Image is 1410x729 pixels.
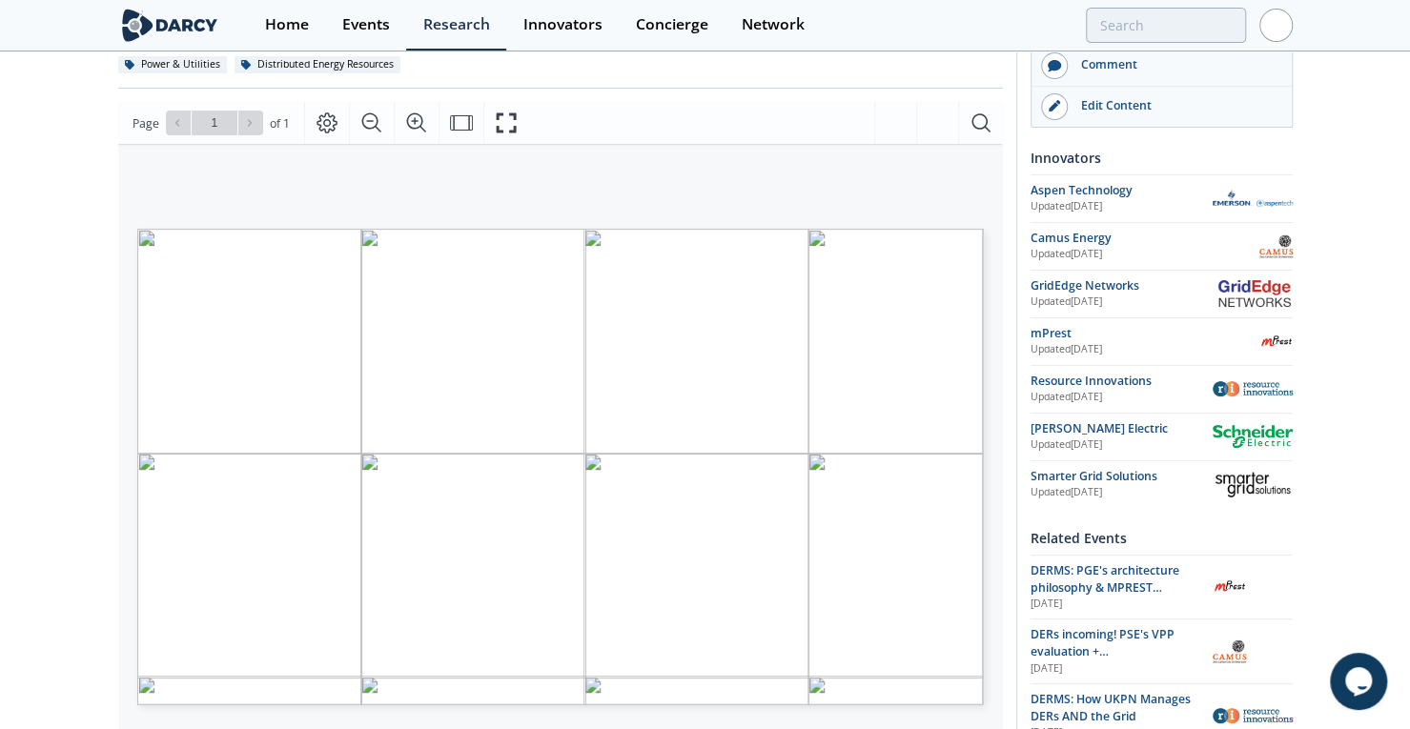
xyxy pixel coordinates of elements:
[1031,141,1293,174] div: Innovators
[742,17,805,32] div: Network
[1031,437,1213,453] div: Updated [DATE]
[1031,661,1199,677] div: [DATE]
[1031,182,1213,199] div: Aspen Technology
[1259,9,1293,42] img: Profile
[1259,325,1293,358] img: mPrest
[1213,570,1246,603] img: mPrest
[636,17,708,32] div: Concierge
[1031,691,1191,724] span: DERMS: How UKPN Manages DERs AND the Grid
[1031,325,1293,358] a: mPrest Updated[DATE] mPrest
[1032,87,1292,127] a: Edit Content
[1031,562,1293,613] a: DERMS: PGE's architecture philosophy & MPREST integrated DER optimization [DATE] mPrest
[1213,425,1293,449] img: Schneider Electric
[1031,390,1213,405] div: Updated [DATE]
[1031,562,1189,614] span: DERMS: PGE's architecture philosophy & MPREST integrated DER optimization
[1216,277,1292,311] img: GridEdge Networks
[1259,230,1293,263] img: Camus Energy
[118,9,222,42] img: logo-wide.svg
[1031,420,1213,437] div: [PERSON_NAME] Electric
[1031,468,1213,485] div: Smarter Grid Solutions
[423,17,490,32] div: Research
[523,17,603,32] div: Innovators
[1031,373,1213,390] div: Resource Innovations
[118,56,228,73] div: Power & Utilities
[1068,97,1281,114] div: Edit Content
[235,56,401,73] div: Distributed Energy Resources
[1031,626,1175,695] span: DERs incoming! PSE's VPP evaluation + HCE/[PERSON_NAME] deployment
[1031,247,1259,262] div: Updated [DATE]
[1031,597,1199,612] div: [DATE]
[265,17,309,32] div: Home
[1213,708,1293,723] img: Resource Innovations
[1031,485,1213,500] div: Updated [DATE]
[1330,653,1391,710] iframe: chat widget
[1031,230,1293,263] a: Camus Energy Updated[DATE] Camus Energy
[1031,342,1259,357] div: Updated [DATE]
[1068,56,1281,73] div: Comment
[1031,182,1293,215] a: Aspen Technology Updated[DATE] Aspen Technology
[1031,199,1213,214] div: Updated [DATE]
[1213,635,1246,668] img: Camus Energy
[1086,8,1246,43] input: Advanced Search
[1213,381,1293,396] img: Resource Innovations
[342,17,390,32] div: Events
[1031,521,1293,555] div: Related Events
[1031,468,1293,501] a: Smarter Grid Solutions Updated[DATE] Smarter Grid Solutions
[1031,626,1293,677] a: DERs incoming! PSE's VPP evaluation + HCE/[PERSON_NAME] deployment [DATE] Camus Energy
[1213,190,1293,208] img: Aspen Technology
[1031,294,1217,310] div: Updated [DATE]
[1031,325,1259,342] div: mPrest
[1031,277,1217,294] div: GridEdge Networks
[1031,230,1259,247] div: Camus Energy
[1031,373,1293,406] a: Resource Innovations Updated[DATE] Resource Innovations
[1031,277,1293,311] a: GridEdge Networks Updated[DATE] GridEdge Networks
[1213,469,1293,499] img: Smarter Grid Solutions
[1031,420,1293,454] a: [PERSON_NAME] Electric Updated[DATE] Schneider Electric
